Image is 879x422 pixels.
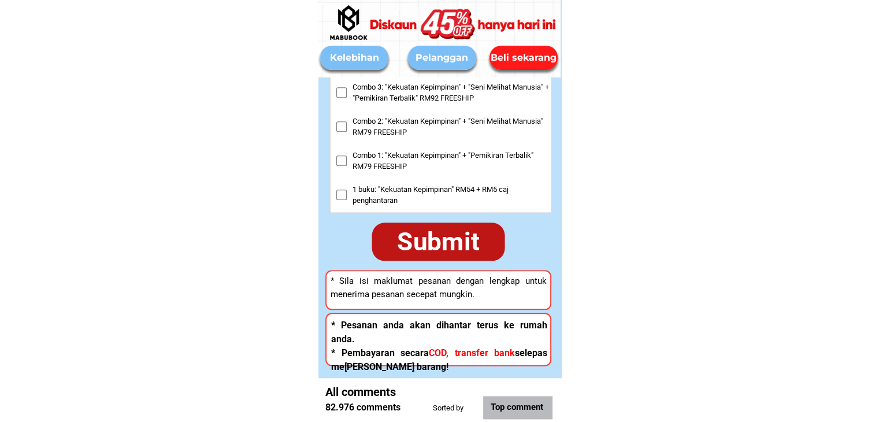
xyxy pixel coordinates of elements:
div: Kelebihan [320,51,388,65]
p: Top comment [491,401,606,414]
input: Combo 2: "Kekuatan Kepimpinan" + "Seni Melihat Manusia" RM79 FREESHIP [336,121,347,132]
input: 1 buku: "Kekuatan Kepimpinan" RM54 + RM5 caj penghantaran [336,190,347,200]
div: Pelanggan [408,51,476,65]
h3: * Pesanan anda akan dihantar terus ke rumah anda. * Pembayaran secara selepas me[PERSON_NAME] bar... [331,319,547,374]
input: Combo 3: "Kekuatan Kepimpinan" + "Seni Melihat Manusia" + "Pemikiran Terbalik" RM92 FREESHIP [336,87,347,98]
p: All comments [325,383,491,401]
span: Combo 1: "Kekuatan Kepimpinan" + "Pemikiran Terbalik" RM79 FREESHIP [353,150,551,172]
span: COD, transfer bank [429,347,515,358]
span: 1 buku: "Kekuatan Kepimpinan" RM54 + RM5 caj penghantaran [353,184,551,206]
p: 82.976 comments [325,401,441,414]
input: Combo 1: "Kekuatan Kepimpinan" + "Pemikiran Terbalik" RM79 FREESHIP [336,156,347,166]
p: Sorted by [433,402,548,414]
div: Submit [370,222,506,261]
span: Combo 3: "Kekuatan Kepimpinan" + "Seni Melihat Manusia" + "Pemikiran Terbalik" RM92 FREESHIP [353,82,551,104]
div: Beli sekarang [489,51,559,65]
span: Combo 2: "Kekuatan Kepimpinan" + "Seni Melihat Manusia" RM79 FREESHIP [353,116,551,138]
span: * Sila isi maklumat pesanan dengan lengkap untuk menerima pesanan secepat mungkin. [331,276,547,299]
